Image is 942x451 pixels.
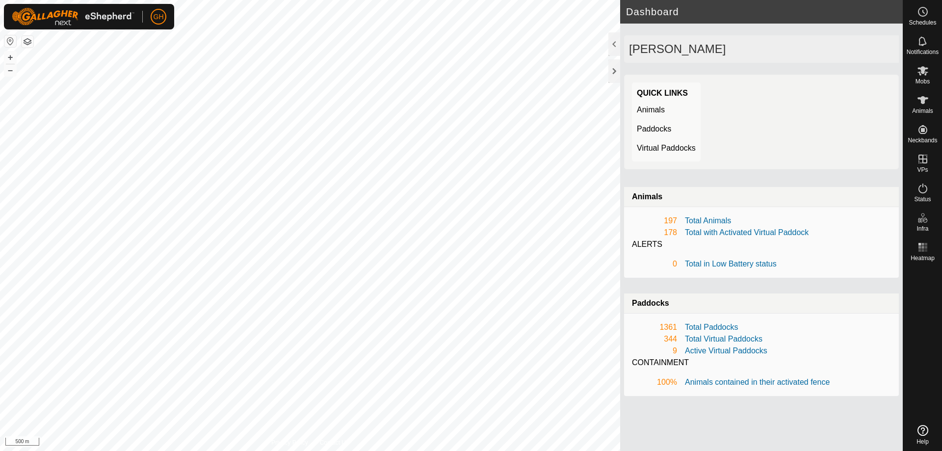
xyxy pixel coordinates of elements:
[624,35,899,63] div: [PERSON_NAME]
[685,346,767,355] a: Active Virtual Paddocks
[909,20,936,26] span: Schedules
[908,137,937,143] span: Neckbands
[320,438,349,447] a: Contact Us
[916,226,928,232] span: Infra
[637,144,696,152] a: Virtual Paddocks
[632,345,677,357] div: 9
[632,192,662,201] strong: Animals
[271,438,308,447] a: Privacy Policy
[637,89,688,97] strong: Quick Links
[632,321,677,333] div: 1361
[632,215,677,227] div: 197
[632,299,669,307] strong: Paddocks
[685,335,762,343] a: Total Virtual Paddocks
[917,167,928,173] span: VPs
[632,258,677,270] div: 0
[685,216,731,225] a: Total Animals
[632,376,677,388] div: 100%
[916,79,930,84] span: Mobs
[916,439,929,445] span: Help
[632,357,891,369] div: CONTAINMENT
[685,228,809,237] a: Total with Activated Virtual Paddock
[12,8,134,26] img: Gallagher Logo
[903,421,942,449] a: Help
[685,323,738,331] a: Total Paddocks
[632,239,891,250] div: ALERTS
[912,108,933,114] span: Animals
[907,49,939,55] span: Notifications
[685,260,777,268] a: Total in Low Battery status
[632,227,677,239] div: 178
[626,6,903,18] h2: Dashboard
[911,255,935,261] span: Heatmap
[154,12,164,22] span: GH
[914,196,931,202] span: Status
[637,106,665,114] a: Animals
[4,35,16,47] button: Reset Map
[4,64,16,76] button: –
[685,378,830,386] a: Animals contained in their activated fence
[4,52,16,63] button: +
[632,333,677,345] div: 344
[637,125,671,133] a: Paddocks
[22,36,33,48] button: Map Layers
